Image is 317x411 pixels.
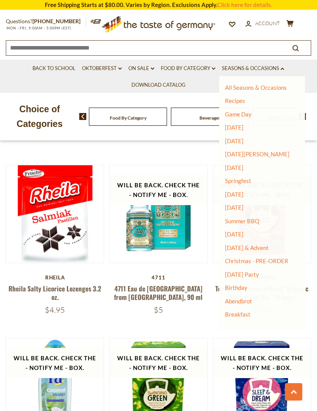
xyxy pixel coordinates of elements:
[79,113,87,120] img: previous arrow
[225,244,269,251] a: [DATE] & Advent
[225,271,259,278] a: [DATE] Party
[225,311,251,318] a: Breakfast
[6,17,86,26] p: Questions?
[213,274,311,281] div: Teekanne
[225,164,244,171] a: [DATE]
[161,64,215,73] a: Food By Category
[225,177,251,184] a: Springfest
[225,284,247,291] a: Birthday
[225,204,244,211] a: [DATE]
[245,19,280,28] a: Account
[45,305,65,315] span: $4.95
[32,64,75,73] a: Back to School
[225,255,288,266] a: Christmas - PRE-ORDER
[32,18,80,24] a: [PHONE_NUMBER]
[154,305,163,315] span: $5
[225,137,244,144] a: [DATE]
[114,284,203,301] a: 4711 Eau de [GEOGRAPHIC_DATA] from [GEOGRAPHIC_DATA], 90 ml
[225,97,245,104] a: Recipes
[110,165,207,263] img: 4711 Eau de Cologne from Germany, 90 ml
[225,298,252,305] a: Abendbrot
[199,115,220,121] a: Beverages
[82,64,122,73] a: Oktoberfest
[225,84,287,91] a: All Seasons & Occasions
[6,26,72,30] span: MON - FRI, 9:00AM - 5:00PM (EST)
[6,165,104,263] img: Rheila Salty Licorice Lozenges 3.2 oz.
[222,64,284,73] a: Seasons & Occasions
[215,284,308,301] a: Teekanne "Immune Boost" Organic Herbal Tea Mix, 20 bags
[255,20,280,26] span: Account
[225,191,244,198] a: [DATE]
[225,124,244,131] a: [DATE]
[109,274,208,281] div: 4711
[9,284,101,301] a: Rheila Salty Licorice Lozenges 3.2 oz.
[225,111,252,118] a: Game Day
[131,81,186,89] a: Download Catalog
[217,1,272,8] a: Click here for details.
[225,231,244,238] a: [DATE]
[225,217,259,224] a: Summer BBQ
[110,115,147,121] a: Food By Category
[128,64,154,73] a: On Sale
[225,151,290,158] a: [DATE][PERSON_NAME]
[6,274,104,281] div: Rheila
[213,165,311,263] img: Teekanne "Immune Boost" Organic Herbal Tea Mix, 20 bags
